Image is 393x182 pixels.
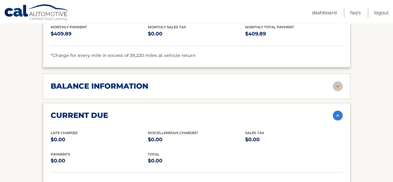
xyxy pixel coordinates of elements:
p: $0.00 [148,156,245,165]
span: Monthly Total Payment [245,25,294,29]
h2: balance information [51,82,148,91]
span: Miscelleneous Charges* [148,131,198,135]
span: total [148,152,160,156]
p: $0.00 [51,156,148,165]
p: $0.00 [148,30,245,38]
span: Sales Tax [245,131,264,135]
a: Logout [374,7,389,18]
span: Monthly Payment [51,25,87,29]
a: Cal Automotive [4,4,69,22]
span: Monthly Sales Tax [148,25,186,29]
p: $0.00 [148,135,245,144]
p: $409.89 [51,30,148,38]
p: $0.00 [51,135,148,144]
h2: current due [51,111,108,120]
a: Dashboard [312,7,337,18]
img: accordion-active.svg [333,110,343,120]
p: $409.89 [245,30,342,38]
a: FAQ's [350,7,361,18]
span: Late Charges [51,131,78,135]
span: payments [51,152,70,156]
p: $0.00 [245,135,342,144]
span: *Charge for every mile in excess of 39,220 miles at vehicle return [51,53,196,58]
img: accordion-rest.svg [333,81,343,91]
